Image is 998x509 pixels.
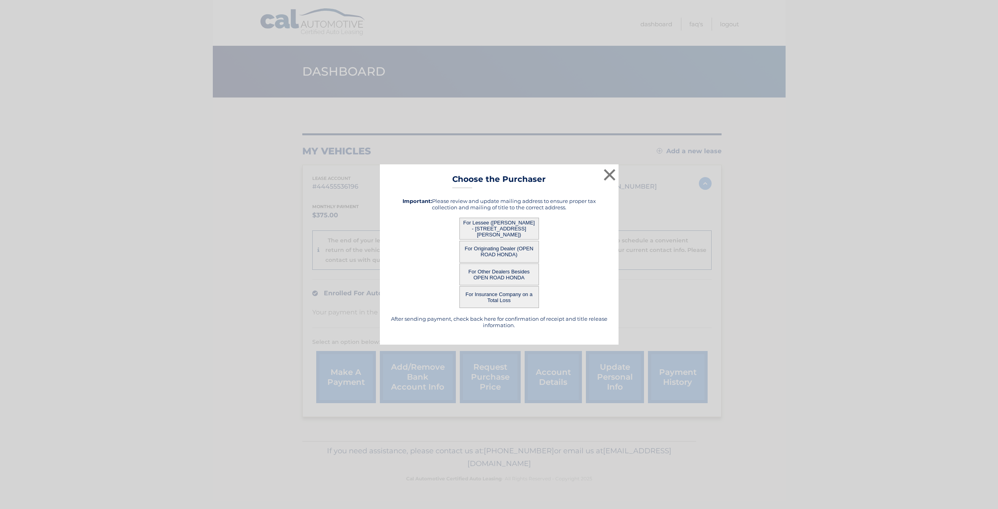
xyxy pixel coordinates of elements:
button: For Other Dealers Besides OPEN ROAD HONDA [459,263,539,285]
button: For Originating Dealer (OPEN ROAD HONDA) [459,241,539,263]
h5: Please review and update mailing address to ensure proper tax collection and mailing of title to ... [390,198,609,211]
button: For Lessee ([PERSON_NAME] - [STREET_ADDRESS][PERSON_NAME]) [459,218,539,240]
h3: Choose the Purchaser [452,174,546,188]
strong: Important: [403,198,432,204]
h5: After sending payment, check back here for confirmation of receipt and title release information. [390,316,609,328]
button: For Insurance Company on a Total Loss [459,286,539,308]
button: × [602,167,618,183]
